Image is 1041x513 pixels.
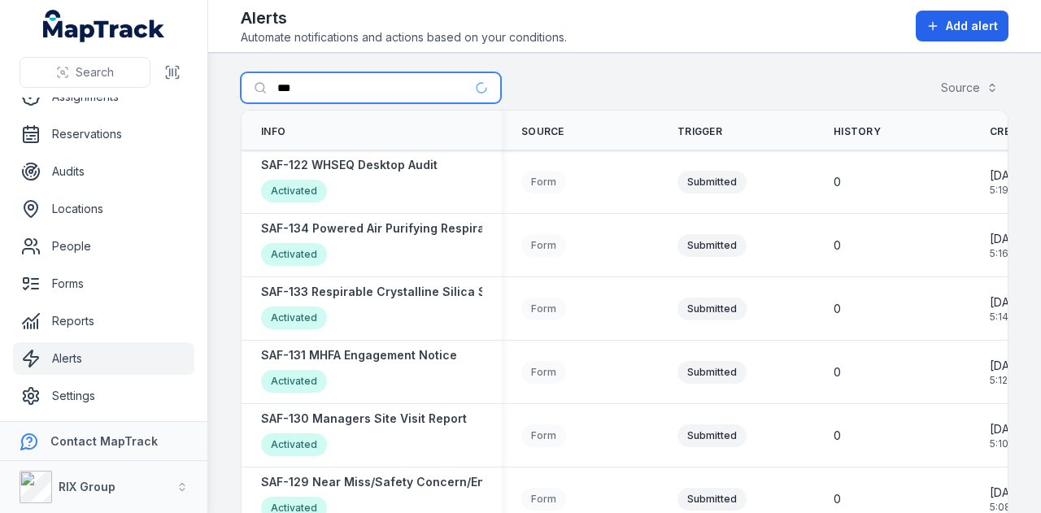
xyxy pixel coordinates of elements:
strong: Contact MapTrack [50,434,158,448]
div: Form [521,298,566,320]
div: Submitted [677,361,747,384]
span: 0 [834,174,841,190]
a: Forms [13,267,194,300]
a: SAF-131 MHFA Engagement NoticeActivated [261,347,457,397]
div: Submitted [677,298,747,320]
a: Audits [13,155,194,188]
strong: SAF-130 Managers Site Visit Report [261,411,467,427]
div: Activated [261,433,327,456]
a: Alerts [13,342,194,375]
strong: SAF-131 MHFA Engagement Notice [261,347,457,363]
strong: SAF-134 Powered Air Purifying Respirators (PAPR) Issue [261,220,581,237]
span: Source [521,125,564,138]
strong: SAF-133 Respirable Crystalline Silica Site Inspection Checklist [261,284,623,300]
a: Settings [13,380,194,412]
time: 18/09/2025, 5:16:16 pm [990,231,1028,260]
span: [DATE] [990,167,1028,184]
div: Activated [261,306,327,329]
time: 18/09/2025, 5:19:17 pm [990,167,1028,197]
div: Form [521,424,566,447]
strong: RIX Group [59,480,115,493]
span: History [834,125,881,138]
a: People [13,230,194,263]
a: SAF-122 WHSEQ Desktop AuditActivated [261,157,438,207]
div: Activated [261,180,327,202]
span: 5:16 pm [990,247,1028,260]
span: 5:14 pm [990,311,1028,324]
div: Submitted [677,488,747,511]
span: Search [76,64,114,80]
strong: SAF-122 WHSEQ Desktop Audit [261,157,438,173]
span: Automate notifications and actions based on your conditions. [241,29,567,46]
span: [DATE] [990,231,1028,247]
button: Search [20,57,150,88]
span: 5:10 pm [990,437,1028,450]
span: [DATE] [990,294,1028,311]
div: Activated [261,370,327,393]
div: Form [521,171,566,193]
span: 5:12 pm [990,374,1028,387]
a: SAF-134 Powered Air Purifying Respirators (PAPR) IssueActivated [261,220,581,270]
a: Reports [13,305,194,337]
time: 18/09/2025, 5:14:54 pm [990,294,1028,324]
h2: Alerts [241,7,567,29]
div: Submitted [677,424,747,447]
span: 0 [834,301,841,317]
span: Info [261,125,285,138]
a: Locations [13,193,194,225]
time: 18/09/2025, 5:10:14 pm [990,421,1028,450]
span: 0 [834,237,841,254]
span: 0 [834,428,841,444]
div: Form [521,488,566,511]
div: Form [521,234,566,257]
span: Add alert [946,18,998,34]
a: SAF-133 Respirable Crystalline Silica Site Inspection ChecklistActivated [261,284,623,333]
a: SAF-130 Managers Site Visit ReportActivated [261,411,467,460]
div: Form [521,361,566,384]
span: 5:19 pm [990,184,1028,197]
div: Submitted [677,171,747,193]
span: [DATE] [990,421,1028,437]
span: Trigger [677,125,722,138]
div: Activated [261,243,327,266]
div: Submitted [677,234,747,257]
a: Reservations [13,118,194,150]
strong: SAF-129 Near Miss/Safety Concern/Environmental Concern Form [261,474,638,490]
span: [DATE] [990,485,1029,501]
time: 18/09/2025, 5:12:17 pm [990,358,1028,387]
button: Add alert [916,11,1008,41]
span: 0 [834,491,841,507]
span: 0 [834,364,841,380]
span: [DATE] [990,358,1028,374]
button: Source [930,72,1008,103]
a: MapTrack [43,10,165,42]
